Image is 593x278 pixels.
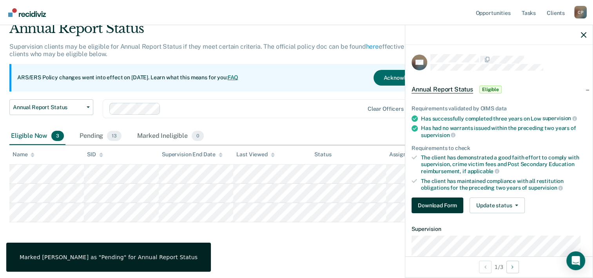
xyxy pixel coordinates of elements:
[9,43,448,58] p: Supervision clients may be eligible for Annual Report Status if they meet certain criteria. The o...
[107,131,122,141] span: 13
[9,128,65,145] div: Eligible Now
[13,151,34,158] div: Name
[421,132,455,138] span: supervision
[542,115,577,121] span: supervision
[192,131,204,141] span: 0
[479,261,491,273] button: Previous Opportunity
[566,251,585,270] div: Open Intercom Messenger
[421,125,586,138] div: Has had no warrants issued within the preceding two years of
[412,226,586,232] dt: Supervision
[87,151,103,158] div: SID
[574,6,587,18] div: C P
[17,74,238,82] p: ARS/ERS Policy changes went into effect on [DATE]. Learn what this means for you:
[421,115,586,122] div: Has successfully completed three years on Low
[13,104,83,111] span: Annual Report Status
[368,106,404,112] div: Clear officers
[136,128,205,145] div: Marked Ineligible
[421,154,586,174] div: The client has demonstrated a good faith effort to comply with supervision, crime victim fees and...
[314,151,331,158] div: Status
[506,261,519,273] button: Next Opportunity
[9,20,454,43] div: Annual Report Status
[228,74,239,80] a: FAQ
[162,151,223,158] div: Supervision End Date
[366,43,379,50] a: here
[528,185,563,191] span: supervision
[412,86,473,93] span: Annual Report Status
[405,256,593,277] div: 1 / 3
[405,77,593,102] div: Annual Report StatusEligible
[421,178,586,191] div: The client has maintained compliance with all restitution obligations for the preceding two years of
[412,105,586,112] div: Requirements validated by OIMS data
[574,6,587,18] button: Profile dropdown button
[412,198,463,213] button: Download Form
[470,198,525,213] button: Update status
[51,131,64,141] span: 3
[412,198,466,213] a: Navigate to form link
[20,254,198,261] div: Marked [PERSON_NAME] as "Pending" for Annual Report Status
[389,151,426,158] div: Assigned to
[8,8,46,17] img: Recidiviz
[412,145,586,152] div: Requirements to check
[236,151,274,158] div: Last Viewed
[374,70,448,86] button: Acknowledge & Close
[479,86,502,93] span: Eligible
[468,168,499,174] span: applicable
[78,128,123,145] div: Pending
